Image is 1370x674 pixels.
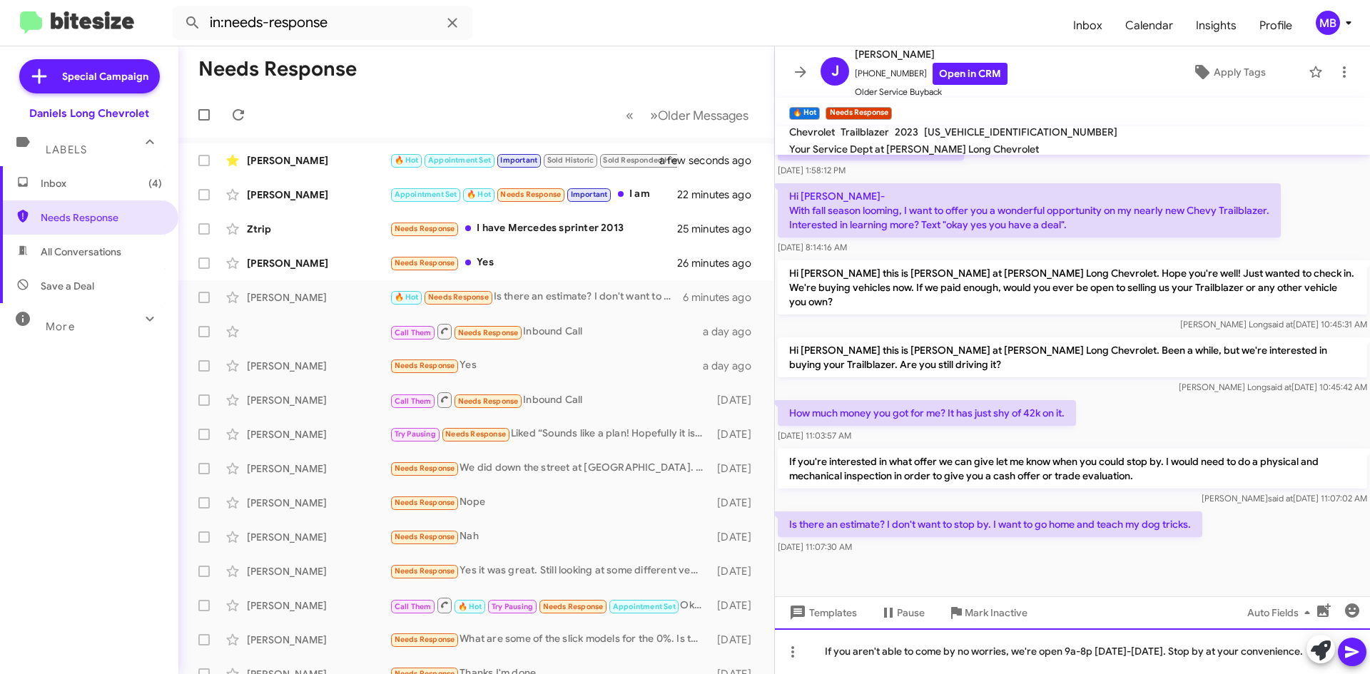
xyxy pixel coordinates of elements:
span: said at [1267,382,1292,392]
button: Next [641,101,757,130]
div: a few seconds ago [677,153,763,168]
span: Call Them [395,397,432,406]
span: Trailblazer [841,126,889,138]
span: Call Them [395,602,432,611]
div: We did down the street at [GEOGRAPHIC_DATA]. 2024 at4x . Thnks [390,460,710,476]
a: Calendar [1114,5,1184,46]
span: Needs Response [458,328,519,337]
span: Important [571,190,608,199]
span: Needs Response [395,258,455,267]
div: Yes [390,255,677,271]
span: Needs Response [41,210,162,225]
div: Inbound Call [390,322,703,340]
span: Apply Tags [1214,59,1266,85]
span: Appointment Set [395,190,457,199]
a: Insights [1184,5,1248,46]
div: Yes [390,357,703,374]
a: Open in CRM [933,63,1008,85]
div: Yes it was great. Still looking at some different vehicles and trying to decide. Thanks for reach... [390,563,710,579]
div: Nah [390,529,710,545]
div: Is there an estimate? I don't want to stop by. I want to go home and teach my dog tricks. [390,289,683,305]
span: [DATE] 1:58:12 PM [778,165,846,175]
div: Nope [390,494,710,511]
span: 🔥 Hot [395,292,419,302]
button: MB [1304,11,1354,35]
span: 🔥 Hot [458,602,482,611]
span: [US_VEHICLE_IDENTIFICATION_NUMBER] [924,126,1117,138]
p: If you're interested in what offer we can give let me know when you could stop by. I would need t... [778,449,1367,489]
span: Needs Response [543,602,604,611]
button: Pause [868,600,936,626]
div: Inbound Call [390,391,710,409]
span: Mark Inactive [965,600,1027,626]
div: MB [1316,11,1340,35]
div: 6 minutes ago [683,290,763,305]
span: Important [500,155,537,165]
span: Your Service Dept at [PERSON_NAME] Long Chevrolet [789,143,1039,155]
span: Needs Response [395,532,455,541]
span: Appointment Set [613,602,676,611]
span: said at [1268,319,1293,330]
span: Chevrolet [789,126,835,138]
div: [PERSON_NAME] [247,256,390,270]
span: Needs Response [445,429,506,439]
div: [PERSON_NAME] [247,290,390,305]
div: [PERSON_NAME] [247,461,390,476]
span: Templates [786,600,857,626]
div: 25 minutes ago [677,222,763,236]
span: [PHONE_NUMBER] [855,63,1008,85]
div: [PERSON_NAME] [247,633,390,647]
span: Special Campaign [62,69,148,83]
div: [PERSON_NAME] [247,359,390,373]
span: Pause [897,600,925,626]
a: Profile [1248,5,1304,46]
div: [DATE] [710,564,763,578]
span: 🔥 Hot [395,155,419,165]
span: « [626,106,634,124]
span: [PERSON_NAME] Long [DATE] 10:45:31 AM [1180,319,1367,330]
div: [DATE] [710,598,763,613]
span: Needs Response [458,397,519,406]
a: Inbox [1062,5,1114,46]
span: [DATE] 11:07:30 AM [778,541,852,552]
span: Needs Response [500,190,561,199]
span: Try Pausing [492,602,533,611]
span: Older Messages [658,108,749,123]
span: said at [1268,493,1293,504]
p: Hi [PERSON_NAME] this is [PERSON_NAME] at [PERSON_NAME] Long Chevrolet. Hope you're well! Just wa... [778,260,1367,315]
span: 🔥 Hot [467,190,491,199]
input: Search [173,6,472,40]
span: Call Them [395,328,432,337]
div: [PERSON_NAME] [247,598,390,613]
span: Needs Response [395,635,455,644]
span: Needs Response [395,361,455,370]
span: J [831,60,839,83]
div: [DATE] [710,461,763,476]
p: Is there an estimate? I don't want to stop by. I want to go home and teach my dog tricks. [778,511,1202,537]
div: What are some of the slick models for the 0%. Is there anything Toyota RAV4 or like that? [390,631,710,648]
span: [PERSON_NAME] [DATE] 11:07:02 AM [1202,493,1367,504]
div: [PERSON_NAME] [247,153,390,168]
button: Templates [775,600,868,626]
div: [DATE] [710,496,763,510]
span: All Conversations [41,245,121,259]
div: [DATE] [710,427,763,441]
div: a day ago [703,325,763,339]
p: Hi [PERSON_NAME] this is [PERSON_NAME] at [PERSON_NAME] Long Chevrolet. Been a while, but we're i... [778,337,1367,377]
button: Mark Inactive [936,600,1039,626]
div: [PERSON_NAME] [247,496,390,510]
span: [PERSON_NAME] Long [DATE] 10:45:42 AM [1179,382,1367,392]
div: [DATE] [710,393,763,407]
p: Hi [PERSON_NAME]- With fall season looming, I want to offer you a wonderful opportunity on my nea... [778,183,1281,238]
span: Appointment Set [428,155,491,165]
span: Auto Fields [1247,600,1316,626]
span: [PERSON_NAME] [855,46,1008,63]
button: Apply Tags [1155,59,1301,85]
div: I have Mercedes sprinter 2013 [390,220,677,237]
div: Liked “Sounds like a plan! Hopefully it is still available. We look forward to working with you.” [390,426,710,442]
div: I am [390,186,677,203]
span: Needs Response [395,498,455,507]
div: Daniels Long Chevrolet [29,106,149,121]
